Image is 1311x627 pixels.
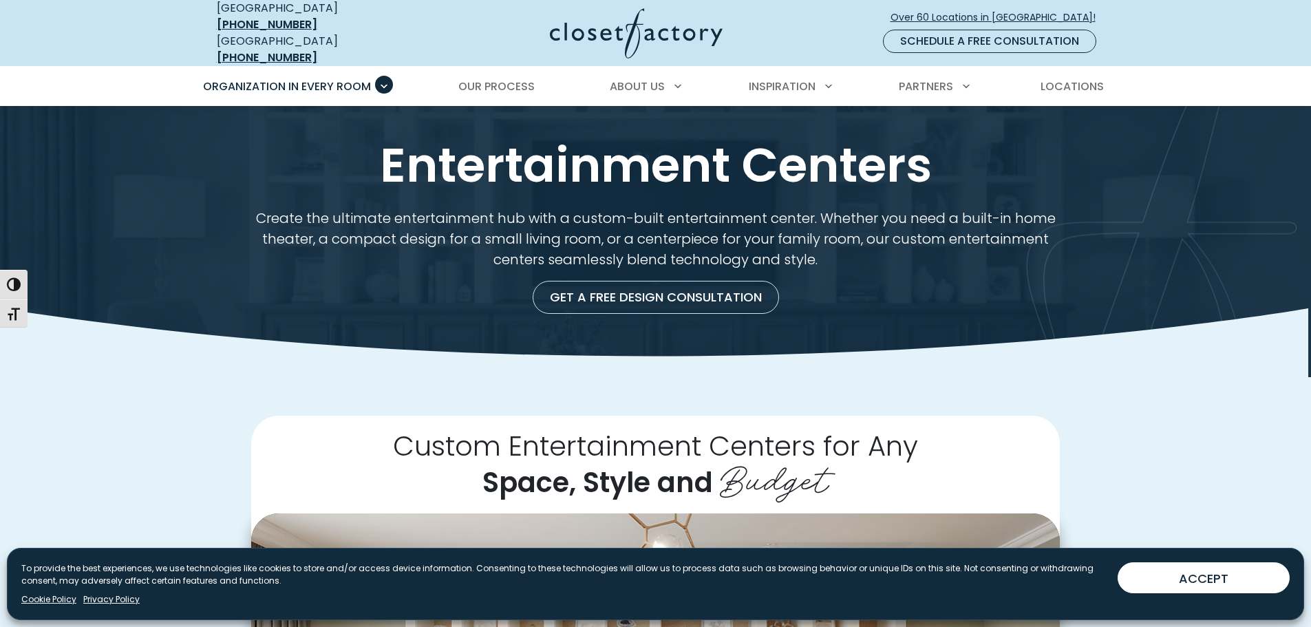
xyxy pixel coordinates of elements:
span: Our Process [458,78,535,94]
nav: Primary Menu [193,67,1118,106]
a: [PHONE_NUMBER] [217,50,317,65]
a: Get a Free Design Consultation [533,281,779,314]
span: Locations [1041,78,1104,94]
a: Privacy Policy [83,593,140,606]
span: Over 60 Locations in [GEOGRAPHIC_DATA]! [891,10,1107,25]
span: About Us [610,78,665,94]
a: Schedule a Free Consultation [883,30,1096,53]
p: Create the ultimate entertainment hub with a custom-built entertainment center. Whether you need ... [251,208,1060,270]
div: [GEOGRAPHIC_DATA] [217,33,416,66]
span: Custom Entertainment Centers for Any [393,427,918,465]
h1: Entertainment Centers [214,139,1098,191]
a: [PHONE_NUMBER] [217,17,317,32]
img: Closet Factory Logo [550,8,723,59]
button: ACCEPT [1118,562,1290,593]
span: Inspiration [749,78,816,94]
p: To provide the best experiences, we use technologies like cookies to store and/or access device i... [21,562,1107,587]
span: Space, Style and [482,463,713,502]
span: Budget [720,449,829,504]
span: Partners [899,78,953,94]
a: Cookie Policy [21,593,76,606]
a: Over 60 Locations in [GEOGRAPHIC_DATA]! [890,6,1107,30]
span: Organization in Every Room [203,78,371,94]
